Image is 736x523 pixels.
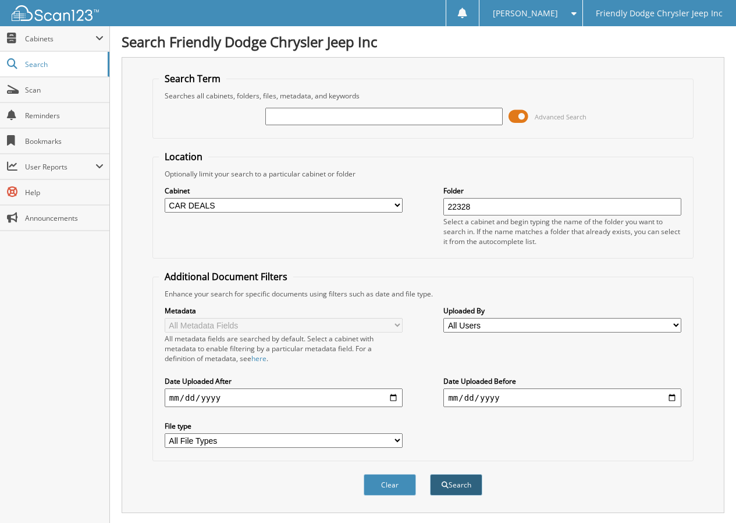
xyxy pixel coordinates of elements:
button: Clear [364,474,416,496]
span: Cabinets [25,34,95,44]
img: scan123-logo-white.svg [12,5,99,21]
span: Announcements [25,213,104,223]
h1: Search Friendly Dodge Chrysler Jeep Inc [122,32,724,51]
span: Friendly Dodge Chrysler Jeep Inc [596,10,723,17]
div: Optionally limit your search to a particular cabinet or folder [159,169,687,179]
iframe: Chat Widget [678,467,736,523]
label: File type [165,421,403,431]
span: Help [25,188,104,197]
span: Advanced Search [535,112,586,121]
span: Scan [25,85,104,95]
label: Cabinet [165,186,403,196]
div: Searches all cabinets, folders, files, metadata, and keywords [159,91,687,101]
input: end [443,388,681,407]
span: Bookmarks [25,136,104,146]
legend: Search Term [159,72,226,85]
div: All metadata fields are searched by default. Select a cabinet with metadata to enable filtering b... [165,334,403,363]
legend: Location [159,150,208,163]
legend: Additional Document Filters [159,270,293,283]
a: here [251,354,266,363]
label: Date Uploaded Before [443,376,681,386]
button: Search [430,474,482,496]
span: Search [25,59,102,69]
span: [PERSON_NAME] [493,10,558,17]
label: Folder [443,186,681,196]
div: Select a cabinet and begin typing the name of the folder you want to search in. If the name match... [443,217,681,246]
span: User Reports [25,162,95,172]
input: start [165,388,403,407]
span: Reminders [25,111,104,121]
label: Date Uploaded After [165,376,403,386]
label: Uploaded By [443,306,681,316]
div: Enhance your search for specific documents using filters such as date and file type. [159,289,687,299]
label: Metadata [165,306,403,316]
